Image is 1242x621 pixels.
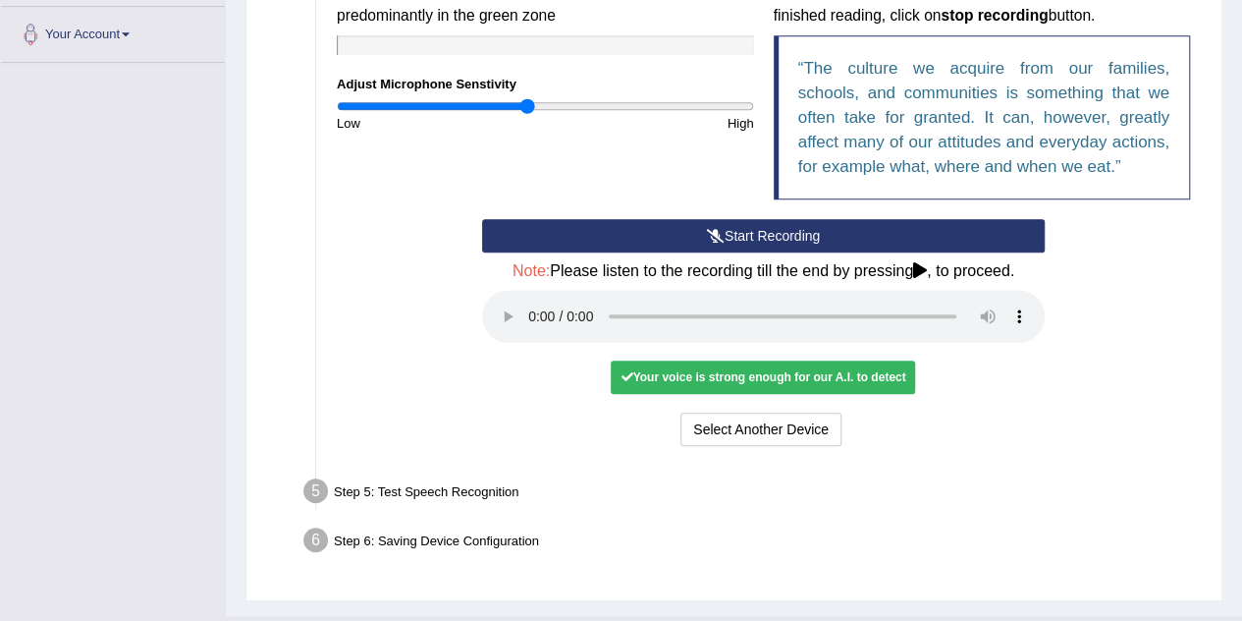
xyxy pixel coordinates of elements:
div: Your voice is strong enough for our A.I. to detect [611,361,915,394]
button: Start Recording [482,219,1045,253]
button: Select Another Device [680,413,841,446]
div: Step 5: Test Speech Recognition [295,473,1213,516]
div: High [545,114,763,133]
a: Your Account [1,7,225,56]
label: Adjust Microphone Senstivity [337,75,516,93]
span: Note: [513,262,550,279]
h4: Please listen to the recording till the end by pressing , to proceed. [482,262,1045,280]
div: Low [327,114,545,133]
b: stop recording [941,7,1048,24]
div: Step 6: Saving Device Configuration [295,522,1213,565]
q: The culture we acquire from our families, schools, and communities is something that we often tak... [798,59,1170,176]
